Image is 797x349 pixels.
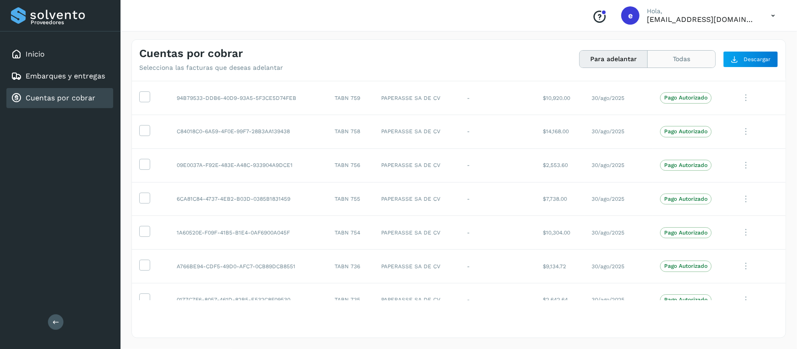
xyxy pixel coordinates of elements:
[26,72,105,80] a: Embarques y entregas
[169,115,327,149] td: C84018C0-6A59-4F0E-99F7-28B3AA139438
[535,283,584,317] td: $2,642.64
[744,55,771,63] span: Descargar
[6,88,113,108] div: Cuentas por cobrar
[584,216,653,250] td: 30/ago/2025
[139,64,283,72] p: Selecciona las facturas que deseas adelantar
[460,148,535,182] td: -
[647,15,756,24] p: ebenezer5009@gmail.com
[647,7,756,15] p: Hola,
[374,250,460,283] td: PAPERASSE SA DE CV
[6,66,113,86] div: Embarques y entregas
[535,216,584,250] td: $10,304.00
[169,148,327,182] td: 09E0037A-F92E-483E-A48C-933904A9DCE1
[584,148,653,182] td: 30/ago/2025
[664,297,708,303] p: Pago Autorizado
[327,115,374,149] td: TABN 758
[139,47,243,60] h4: Cuentas por cobrar
[584,81,653,115] td: 30/ago/2025
[169,216,327,250] td: 1A60520E-F09F-41B5-B1E4-0AF6900A045F
[460,283,535,317] td: -
[169,81,327,115] td: 94B79533-DDB6-40D9-93A5-5F3CE5D74FEB
[460,115,535,149] td: -
[723,51,778,68] button: Descargar
[26,94,95,102] a: Cuentas por cobrar
[535,115,584,149] td: $14,168.00
[535,81,584,115] td: $10,920.00
[584,250,653,283] td: 30/ago/2025
[460,182,535,216] td: -
[584,283,653,317] td: 30/ago/2025
[374,148,460,182] td: PAPERASSE SA DE CV
[6,44,113,64] div: Inicio
[460,81,535,115] td: -
[664,263,708,269] p: Pago Autorizado
[327,182,374,216] td: TABN 755
[374,115,460,149] td: PAPERASSE SA DE CV
[580,51,648,68] button: Para adelantar
[584,115,653,149] td: 30/ago/2025
[374,81,460,115] td: PAPERASSE SA DE CV
[460,250,535,283] td: -
[327,81,374,115] td: TABN 759
[664,128,708,135] p: Pago Autorizado
[664,196,708,202] p: Pago Autorizado
[327,250,374,283] td: TABN 736
[327,283,374,317] td: TABN 735
[31,19,110,26] p: Proveedores
[535,250,584,283] td: $9,134.72
[664,162,708,168] p: Pago Autorizado
[169,283,327,317] td: 0177C7F6-8057-461D-82B5-E532C8F09530
[169,250,327,283] td: A766BE94-CDF5-49D0-AFC7-0CB89DCB8551
[460,216,535,250] td: -
[584,182,653,216] td: 30/ago/2025
[374,216,460,250] td: PAPERASSE SA DE CV
[535,182,584,216] td: $7,738.00
[327,216,374,250] td: TABN 754
[648,51,715,68] button: Todas
[535,148,584,182] td: $2,553.60
[169,182,327,216] td: 6CA81C84-4737-4EB2-B03D-0385B1831459
[374,283,460,317] td: PAPERASSE SA DE CV
[664,229,708,236] p: Pago Autorizado
[374,182,460,216] td: PAPERASSE SA DE CV
[26,50,45,58] a: Inicio
[664,94,708,101] p: Pago Autorizado
[327,148,374,182] td: TABN 756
